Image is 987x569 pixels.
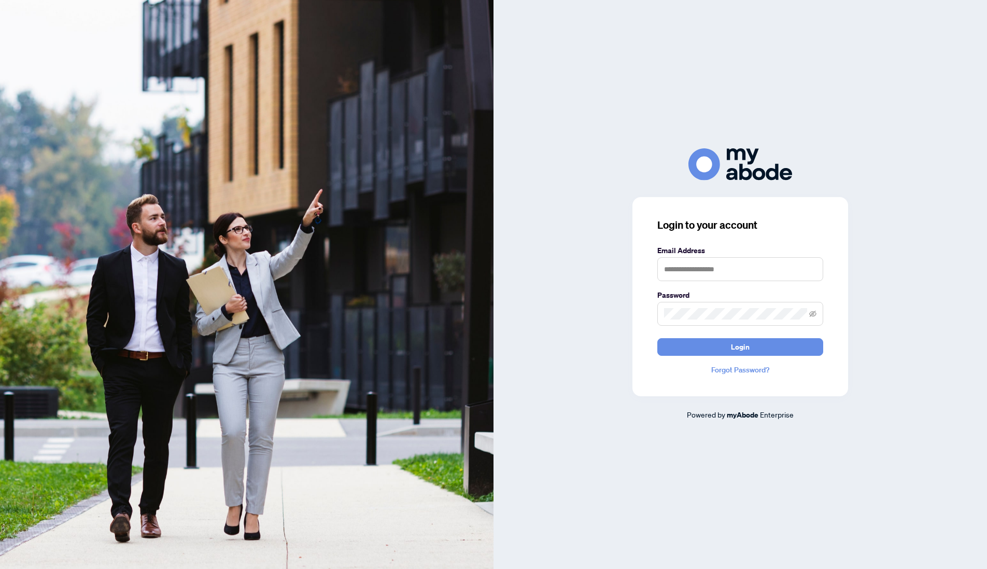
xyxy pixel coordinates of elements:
[657,289,823,301] label: Password
[727,409,758,421] a: myAbode
[688,148,792,180] img: ma-logo
[657,364,823,376] a: Forgot Password?
[760,410,794,419] span: Enterprise
[657,245,823,256] label: Email Address
[657,218,823,232] h3: Login to your account
[657,338,823,356] button: Login
[687,410,725,419] span: Powered by
[731,339,750,355] span: Login
[809,310,816,317] span: eye-invisible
